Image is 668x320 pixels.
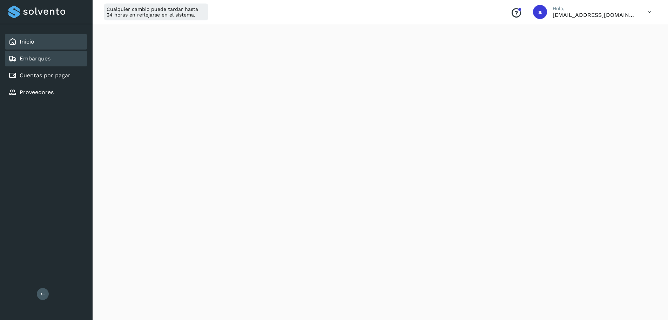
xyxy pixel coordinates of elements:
div: Inicio [5,34,87,50]
div: Proveedores [5,85,87,100]
a: Cuentas por pagar [20,72,70,79]
div: Embarques [5,51,87,66]
div: Cualquier cambio puede tardar hasta 24 horas en reflejarse en el sistema. [104,4,208,20]
div: Cuentas por pagar [5,68,87,83]
a: Inicio [20,38,34,45]
a: Proveedores [20,89,54,96]
a: Embarques [20,55,50,62]
p: Hola, [553,6,637,12]
p: administracion@aplogistica.com [553,12,637,18]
